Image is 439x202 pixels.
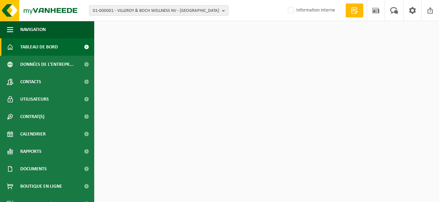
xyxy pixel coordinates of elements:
label: Information interne [287,5,335,16]
span: Navigation [20,21,46,38]
span: Rapports [20,143,42,160]
span: Contacts [20,73,41,91]
span: Tableau de bord [20,38,58,56]
button: 01-000001 - VILLEROY & BOCH WELLNESS NV - [GEOGRAPHIC_DATA] [89,5,229,16]
span: Boutique en ligne [20,178,62,195]
span: Utilisateurs [20,91,49,108]
span: Contrat(s) [20,108,44,125]
span: Calendrier [20,125,46,143]
span: Documents [20,160,47,178]
span: Données de l'entrepr... [20,56,74,73]
span: 01-000001 - VILLEROY & BOCH WELLNESS NV - [GEOGRAPHIC_DATA] [93,6,219,16]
